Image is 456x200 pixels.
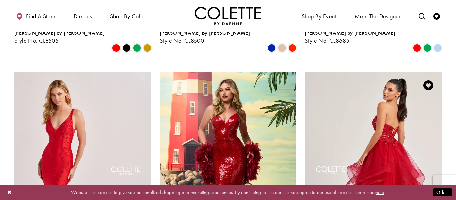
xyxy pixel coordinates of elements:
[417,7,427,25] a: Toggle search
[123,44,131,52] i: Black
[72,7,94,25] span: Dresses
[433,188,452,196] button: Submit Dialog
[160,37,204,44] span: Style No. CL8500
[112,44,120,52] i: Red
[434,44,442,52] i: Periwinkle
[160,29,250,36] span: [PERSON_NAME] by [PERSON_NAME]
[413,44,421,52] i: Red
[355,13,401,20] span: Meet the designer
[423,44,431,52] i: Emerald
[288,44,296,52] i: Scarlet
[195,7,261,25] a: Visit Home Page
[48,188,408,197] p: Website uses cookies to give you personalized shopping and marketing experiences. By continuing t...
[108,7,147,25] span: Shop by color
[14,30,105,44] div: Colette by Daphne Style No. CL8505
[133,44,141,52] i: Emerald
[353,7,402,25] a: Meet the designer
[278,44,286,52] i: Champagne
[14,29,105,36] span: [PERSON_NAME] by [PERSON_NAME]
[305,29,395,36] span: [PERSON_NAME] by [PERSON_NAME]
[195,7,261,25] img: Colette by Daphne
[110,13,145,20] span: Shop by color
[160,30,250,44] div: Colette by Daphne Style No. CL8500
[432,7,442,25] a: Check Wishlist
[74,13,92,20] span: Dresses
[300,7,338,25] span: Shop By Event
[421,78,435,92] a: Add to Wishlist
[302,13,336,20] span: Shop By Event
[268,44,276,52] i: Royal Blue
[26,13,56,20] span: Find a store
[14,37,59,44] span: Style No. CL8505
[376,189,384,195] a: here
[305,37,349,44] span: Style No. CL8685
[305,30,395,44] div: Colette by Daphne Style No. CL8685
[143,44,151,52] i: Gold
[4,186,15,198] button: Close Dialog
[14,7,57,25] a: Find a store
